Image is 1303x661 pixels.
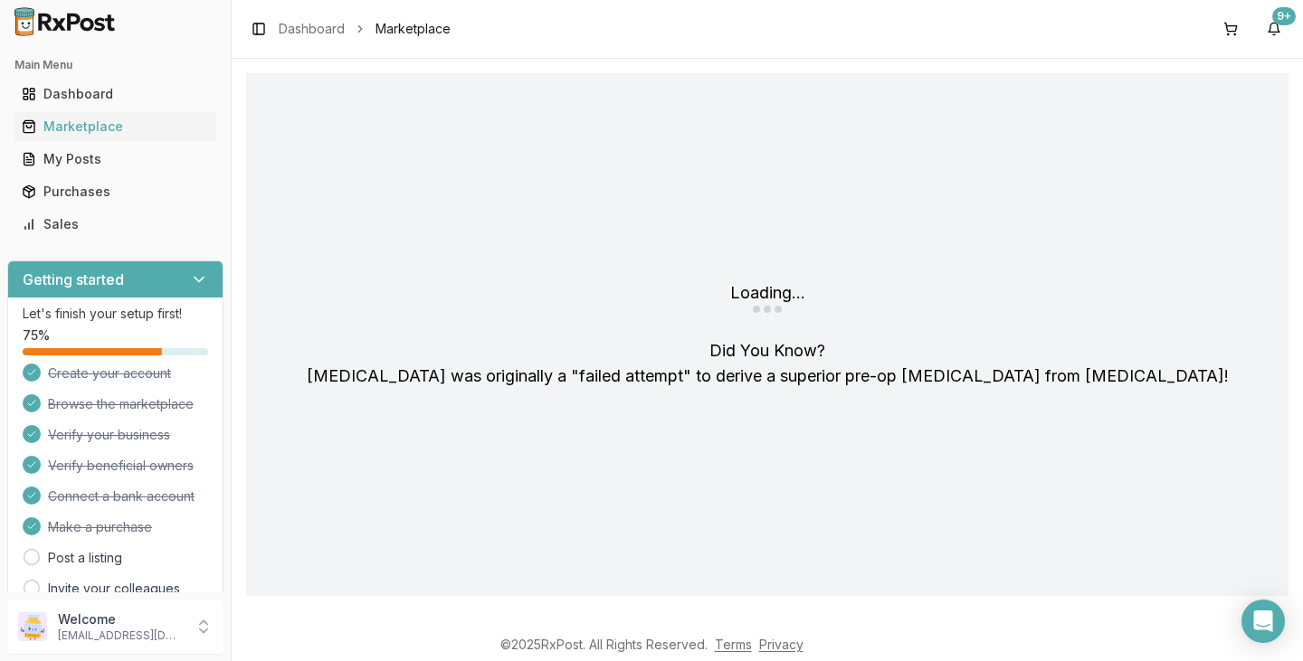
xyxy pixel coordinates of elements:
[58,628,184,643] p: [EMAIL_ADDRESS][DOMAIN_NAME]
[48,580,180,598] a: Invite your colleagues
[14,143,216,175] a: My Posts
[7,80,224,109] button: Dashboard
[715,637,752,652] a: Terms
[376,20,451,38] span: Marketplace
[48,395,194,413] span: Browse the marketplace
[14,110,216,143] a: Marketplace
[22,150,209,168] div: My Posts
[1260,14,1289,43] button: 9+
[18,612,47,641] img: User avatar
[48,549,122,567] a: Post a listing
[1241,600,1285,643] div: Open Intercom Messenger
[7,145,224,174] button: My Posts
[48,426,170,444] span: Verify your business
[22,85,209,103] div: Dashboard
[23,305,208,323] p: Let's finish your setup first!
[730,280,805,306] div: Loading...
[58,610,184,628] p: Welcome
[307,338,1229,389] div: Did You Know?
[22,215,209,233] div: Sales
[22,118,209,136] div: Marketplace
[14,208,216,241] a: Sales
[7,210,224,239] button: Sales
[7,7,123,36] img: RxPost Logo
[48,457,194,475] span: Verify beneficial owners
[48,364,171,382] span: Create your account
[7,177,224,206] button: Purchases
[759,637,804,652] a: Privacy
[307,366,1229,385] span: [MEDICAL_DATA] was originally a "failed attempt" to derive a superior pre-op [MEDICAL_DATA] from ...
[279,20,345,38] a: Dashboard
[23,269,124,290] h3: Getting started
[7,112,224,141] button: Marketplace
[48,487,195,505] span: Connect a bank account
[1272,7,1296,25] div: 9+
[14,58,216,72] h2: Main Menu
[279,20,451,38] nav: breadcrumb
[14,175,216,208] a: Purchases
[14,78,216,110] a: Dashboard
[48,518,152,536] span: Make a purchase
[22,183,209,201] div: Purchases
[23,326,50,345] span: 75 %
